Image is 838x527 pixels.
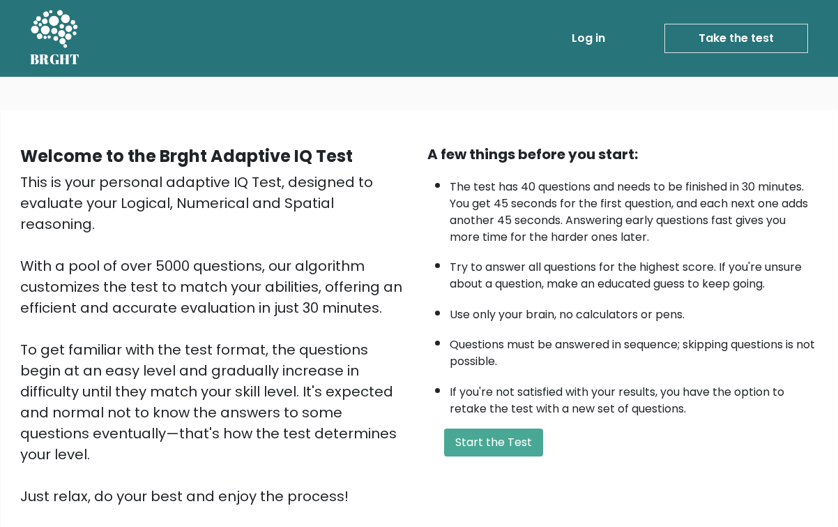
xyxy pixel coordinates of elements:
[427,144,818,165] div: A few things before you start:
[20,144,353,168] b: Welcome to the Brght Adaptive IQ Test
[444,429,543,457] button: Start the Test
[566,24,611,52] a: Log in
[450,329,818,370] li: Questions must be answered in sequence; skipping questions is not possible.
[450,299,818,323] li: Use only your brain, no calculators or pens.
[450,172,818,246] li: The test has 40 questions and needs to be finished in 30 minutes. You get 45 seconds for the firs...
[30,6,80,71] a: BRGHT
[450,377,818,417] li: If you're not satisfied with your results, you have the option to retake the test with a new set ...
[450,252,818,292] li: Try to answer all questions for the highest score. If you're unsure about a question, make an edu...
[20,172,411,507] div: This is your personal adaptive IQ Test, designed to evaluate your Logical, Numerical and Spatial ...
[30,51,80,68] h5: BRGHT
[664,24,808,53] a: Take the test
